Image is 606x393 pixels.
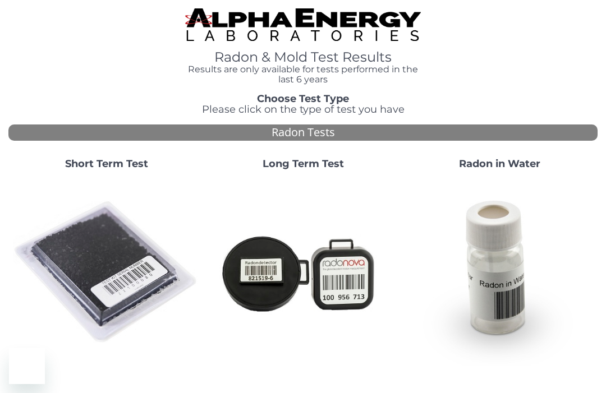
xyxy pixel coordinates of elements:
[263,158,344,170] strong: Long Term Test
[9,348,45,384] iframe: Button to launch messaging window
[8,124,598,141] div: Radon Tests
[209,179,397,366] img: Radtrak2vsRadtrak3.jpg
[459,158,540,170] strong: Radon in Water
[202,103,405,115] span: Please click on the type of test you have
[185,64,421,84] h4: Results are only available for tests performed in the last 6 years
[185,50,421,64] h1: Radon & Mold Test Results
[13,179,200,366] img: ShortTerm.jpg
[185,8,421,41] img: TightCrop.jpg
[257,93,349,105] strong: Choose Test Type
[406,179,593,366] img: RadoninWater.jpg
[65,158,148,170] strong: Short Term Test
